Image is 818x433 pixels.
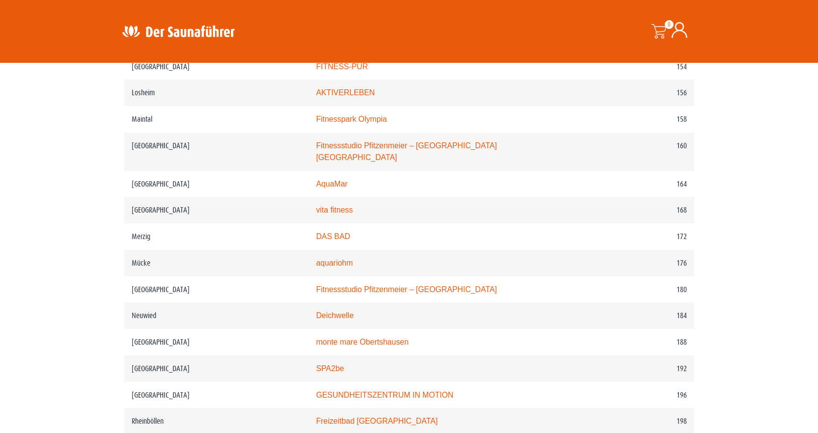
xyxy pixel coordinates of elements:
td: [GEOGRAPHIC_DATA] [124,355,309,382]
td: Losheim [124,80,309,106]
span: 0 [665,20,674,29]
td: 188 [586,329,694,355]
td: 192 [586,355,694,382]
td: 158 [586,106,694,133]
td: 156 [586,80,694,106]
td: Mücke [124,250,309,276]
td: 164 [586,171,694,197]
td: [GEOGRAPHIC_DATA] [124,382,309,408]
td: Neuwied [124,302,309,329]
td: 184 [586,302,694,329]
td: [GEOGRAPHIC_DATA] [124,54,309,80]
a: FITNESS-PUR [316,62,368,71]
td: 176 [586,250,694,276]
a: DAS BAD [316,232,350,241]
a: AquaMar [316,180,347,188]
td: 172 [586,223,694,250]
a: AKTIVERLEBEN [316,88,375,97]
td: 196 [586,382,694,408]
a: Fitnessstudio Pfitzenmeier – [GEOGRAPHIC_DATA] [316,285,497,294]
a: vita fitness [316,206,353,214]
td: [GEOGRAPHIC_DATA] [124,197,309,223]
a: monte mare Obertshausen [316,338,408,346]
td: [GEOGRAPHIC_DATA] [124,329,309,355]
td: [GEOGRAPHIC_DATA] [124,133,309,171]
td: [GEOGRAPHIC_DATA] [124,171,309,197]
td: 180 [586,276,694,303]
a: SPA2be [316,364,344,373]
a: aquariohm [316,259,353,267]
a: Fitnessstudio Pfitzenmeier – [GEOGRAPHIC_DATA] [GEOGRAPHIC_DATA] [316,141,497,162]
a: Freizeitbad [GEOGRAPHIC_DATA] [316,417,437,425]
td: Merzig [124,223,309,250]
a: Deichwelle [316,311,354,320]
a: GESUNDHEITSZENTRUM IN MOTION [316,391,453,399]
a: Fitnesspark Olympia [316,115,387,123]
td: Maintal [124,106,309,133]
td: 154 [586,54,694,80]
td: [GEOGRAPHIC_DATA] [124,276,309,303]
td: 168 [586,197,694,223]
td: 160 [586,133,694,171]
